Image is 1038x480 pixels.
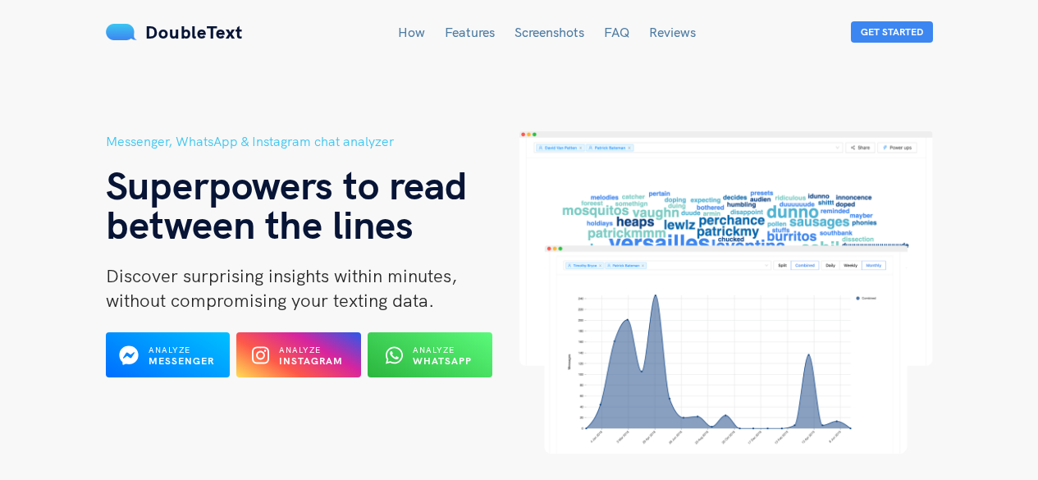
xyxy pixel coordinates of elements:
[106,354,231,368] a: Analyze Messenger
[851,21,933,43] button: Get Started
[106,199,414,249] span: between the lines
[445,24,495,40] a: Features
[106,131,519,152] h5: Messenger, WhatsApp & Instagram chat analyzer
[519,131,933,454] img: hero
[398,24,425,40] a: How
[145,21,243,43] span: DoubleText
[106,289,434,312] span: without compromising your texting data.
[106,264,457,287] span: Discover surprising insights within minutes,
[149,354,214,367] b: Messenger
[604,24,629,40] a: FAQ
[106,332,231,377] button: Analyze Messenger
[236,332,361,377] button: Analyze Instagram
[149,345,190,355] span: Analyze
[514,24,584,40] a: Screenshots
[236,354,361,368] a: Analyze Instagram
[279,345,321,355] span: Analyze
[368,354,492,368] a: Analyze WhatsApp
[649,24,696,40] a: Reviews
[279,354,343,367] b: Instagram
[413,345,455,355] span: Analyze
[413,354,472,367] b: WhatsApp
[106,21,243,43] a: DoubleText
[106,24,137,40] img: mS3x8y1f88AAAAABJRU5ErkJggg==
[368,332,492,377] button: Analyze WhatsApp
[106,160,468,209] span: Superpowers to read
